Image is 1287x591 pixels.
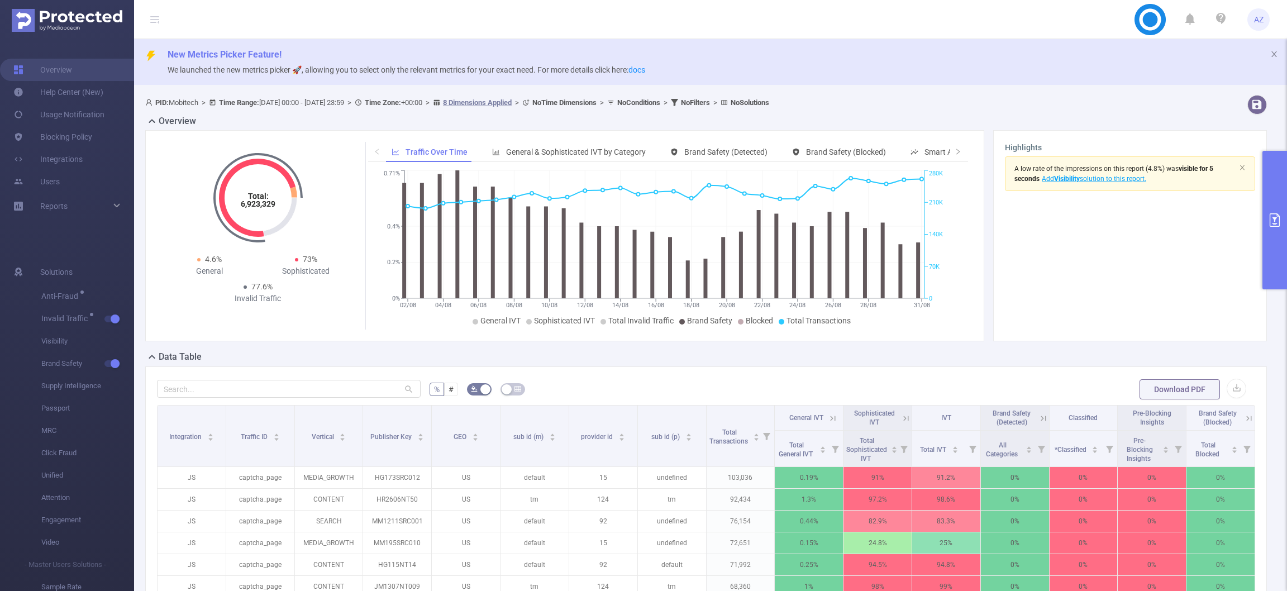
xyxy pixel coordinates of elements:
[432,489,500,510] p: US
[1092,449,1098,452] i: icon: caret-down
[775,467,843,488] p: 0.19%
[422,98,433,107] span: >
[929,170,943,178] tspan: 280K
[617,98,660,107] b: No Conditions
[1026,445,1032,448] i: icon: caret-up
[273,432,279,435] i: icon: caret-up
[891,445,898,451] div: Sort
[432,511,500,532] p: US
[432,467,500,488] p: US
[549,432,555,435] i: icon: caret-up
[1170,431,1186,466] i: Filter menu
[638,532,706,554] p: undefined
[532,98,597,107] b: No Time Dimensions
[41,464,134,487] span: Unified
[912,511,980,532] p: 83.3%
[207,436,213,440] i: icon: caret-down
[1033,431,1049,466] i: Filter menu
[500,511,569,532] p: default
[648,302,664,309] tspan: 16/08
[41,375,134,397] span: Supply Intelligence
[492,148,500,156] i: icon: bar-chart
[719,302,735,309] tspan: 20/08
[449,385,454,394] span: #
[681,98,710,107] b: No Filters
[1050,532,1118,554] p: 0%
[13,103,104,126] a: Usage Notification
[707,489,775,510] p: 92,434
[1133,409,1171,426] span: Pre-Blocking Insights
[169,433,203,441] span: Integration
[993,409,1031,426] span: Brand Safety (Detected)
[731,98,769,107] b: No Solutions
[472,432,478,435] i: icon: caret-up
[1054,175,1080,183] b: Visibility
[159,350,202,364] h2: Data Table
[1026,445,1032,451] div: Sort
[41,292,82,300] span: Anti-Fraud
[597,98,607,107] span: >
[500,554,569,575] p: default
[247,192,268,201] tspan: Total:
[344,98,355,107] span: >
[157,380,421,398] input: Search...
[1055,446,1088,454] span: *Classified
[1186,554,1255,575] p: 0%
[392,295,400,302] tspan: 0%
[40,195,68,217] a: Reports
[13,81,103,103] a: Help Center (New)
[340,436,346,440] i: icon: caret-down
[638,554,706,575] p: default
[1270,50,1278,58] i: icon: close
[789,414,823,422] span: General IVT
[981,489,1049,510] p: 0%
[226,554,294,575] p: captcha_page
[1186,489,1255,510] p: 0%
[746,316,773,325] span: Blocked
[198,98,209,107] span: >
[374,148,380,155] i: icon: left
[454,433,468,441] span: GEO
[1118,554,1186,575] p: 0%
[912,489,980,510] p: 98.6%
[1014,165,1213,183] span: (4.8%)
[638,467,706,488] p: undefined
[981,511,1049,532] p: 0%
[435,302,451,309] tspan: 04/08
[981,467,1049,488] p: 0%
[145,50,156,61] i: icon: thunderbolt
[618,432,625,439] div: Sort
[1118,532,1186,554] p: 0%
[363,489,431,510] p: HR2606NT50
[912,467,980,488] p: 91.2%
[891,449,897,452] i: icon: caret-down
[432,532,500,554] p: US
[273,436,279,440] i: icon: caret-down
[387,223,400,230] tspan: 0.4%
[710,98,721,107] span: >
[1186,532,1255,554] p: 0%
[365,98,401,107] b: Time Zone:
[638,511,706,532] p: undefined
[1195,441,1221,458] span: Total Blocked
[155,98,169,107] b: PID:
[754,302,770,309] tspan: 22/08
[789,302,805,309] tspan: 24/08
[1239,431,1255,466] i: Filter menu
[929,295,932,302] tspan: 0
[1163,445,1169,448] i: icon: caret-up
[1239,161,1246,174] button: icon: close
[1232,445,1238,448] i: icon: caret-up
[417,432,424,439] div: Sort
[843,511,912,532] p: 82.9%
[754,432,760,435] i: icon: caret-up
[363,511,431,532] p: MM1211SRC001
[929,263,940,270] tspan: 70K
[432,554,500,575] p: US
[619,432,625,435] i: icon: caret-up
[471,385,478,392] i: icon: bg-colors
[303,255,317,264] span: 73%
[952,449,958,452] i: icon: caret-down
[506,302,522,309] tspan: 08/08
[1069,414,1098,422] span: Classified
